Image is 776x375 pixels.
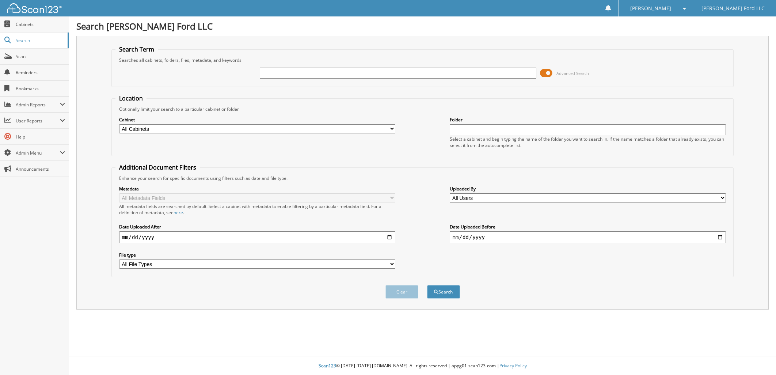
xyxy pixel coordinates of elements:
label: Folder [450,117,726,123]
legend: Additional Document Filters [115,163,200,171]
span: Search [16,37,64,43]
span: Announcements [16,166,65,172]
a: Privacy Policy [499,363,527,369]
span: Scan123 [319,363,336,369]
input: end [450,231,726,243]
button: Clear [385,285,418,299]
div: Searches all cabinets, folders, files, metadata, and keywords [115,57,730,63]
label: Cabinet [119,117,396,123]
span: Help [16,134,65,140]
div: © [DATE]-[DATE] [DOMAIN_NAME]. All rights reserved | appg01-scan123-com | [69,357,776,375]
input: start [119,231,396,243]
div: Enhance your search for specific documents using filters such as date and file type. [115,175,730,181]
div: Select a cabinet and begin typing the name of the folder you want to search in. If the name match... [450,136,726,148]
div: All metadata fields are searched by default. Select a cabinet with metadata to enable filtering b... [119,203,396,216]
legend: Search Term [115,45,158,53]
label: Uploaded By [450,186,726,192]
legend: Location [115,94,147,102]
span: Advanced Search [556,71,589,76]
span: [PERSON_NAME] [630,6,671,11]
label: Date Uploaded After [119,224,396,230]
span: [PERSON_NAME] Ford LLC [701,6,765,11]
span: Admin Menu [16,150,60,156]
label: Metadata [119,186,396,192]
label: Date Uploaded Before [450,224,726,230]
label: File type [119,252,396,258]
a: here [174,209,183,216]
span: Admin Reports [16,102,60,108]
div: Optionally limit your search to a particular cabinet or folder [115,106,730,112]
img: scan123-logo-white.svg [7,3,62,13]
button: Search [427,285,460,299]
span: Cabinets [16,21,65,27]
span: User Reports [16,118,60,124]
h1: Search [PERSON_NAME] Ford LLC [76,20,769,32]
span: Scan [16,53,65,60]
span: Reminders [16,69,65,76]
span: Bookmarks [16,86,65,92]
